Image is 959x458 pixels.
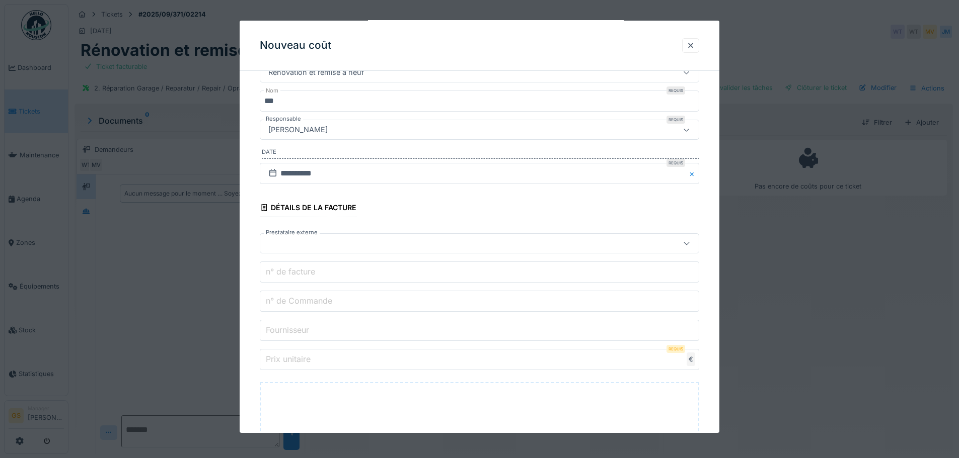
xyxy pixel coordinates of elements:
[264,265,317,278] label: n° de facture
[264,67,368,78] div: Rénovation et remise à neuf
[687,352,695,366] div: €
[264,228,320,237] label: Prestataire externe
[264,353,313,365] label: Prix unitaire
[264,295,334,307] label: n° de Commande
[264,124,332,135] div: [PERSON_NAME]
[667,345,685,353] div: Requis
[667,86,685,95] div: Requis
[262,148,699,159] label: Date
[264,86,280,95] label: Nom
[260,39,331,52] h3: Nouveau coût
[667,116,685,124] div: Requis
[264,115,303,123] label: Responsable
[667,159,685,167] div: Requis
[260,200,356,217] div: Détails de la facture
[264,324,311,336] label: Fournisseur
[688,163,699,184] button: Close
